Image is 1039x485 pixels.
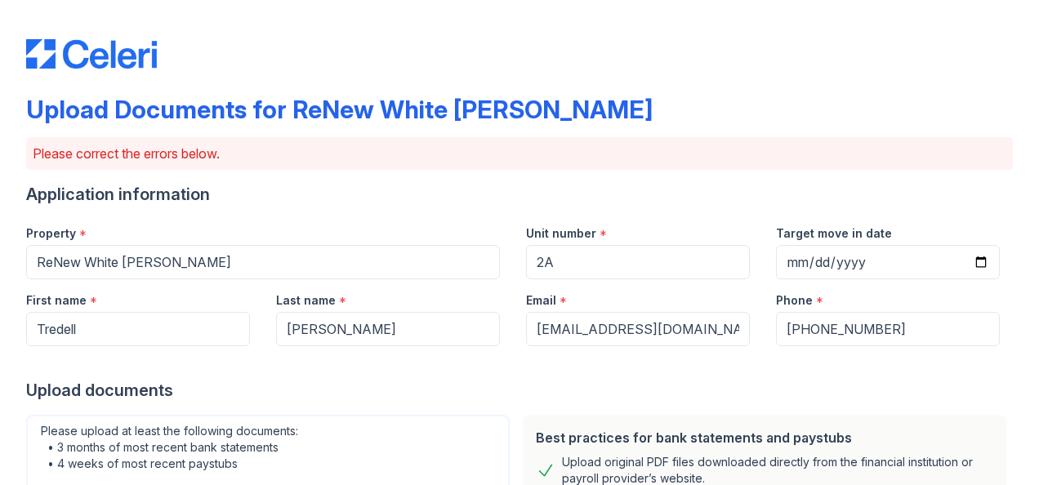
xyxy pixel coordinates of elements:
[526,225,596,242] label: Unit number
[776,292,813,309] label: Phone
[26,292,87,309] label: First name
[26,95,653,124] div: Upload Documents for ReNew White [PERSON_NAME]
[26,183,1013,206] div: Application information
[26,225,76,242] label: Property
[276,292,336,309] label: Last name
[26,379,1013,402] div: Upload documents
[33,144,1006,163] p: Please correct the errors below.
[776,225,892,242] label: Target move in date
[526,292,556,309] label: Email
[26,39,157,69] img: CE_Logo_Blue-a8612792a0a2168367f1c8372b55b34899dd931a85d93a1a3d3e32e68fde9ad4.png
[536,428,993,447] div: Best practices for bank statements and paystubs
